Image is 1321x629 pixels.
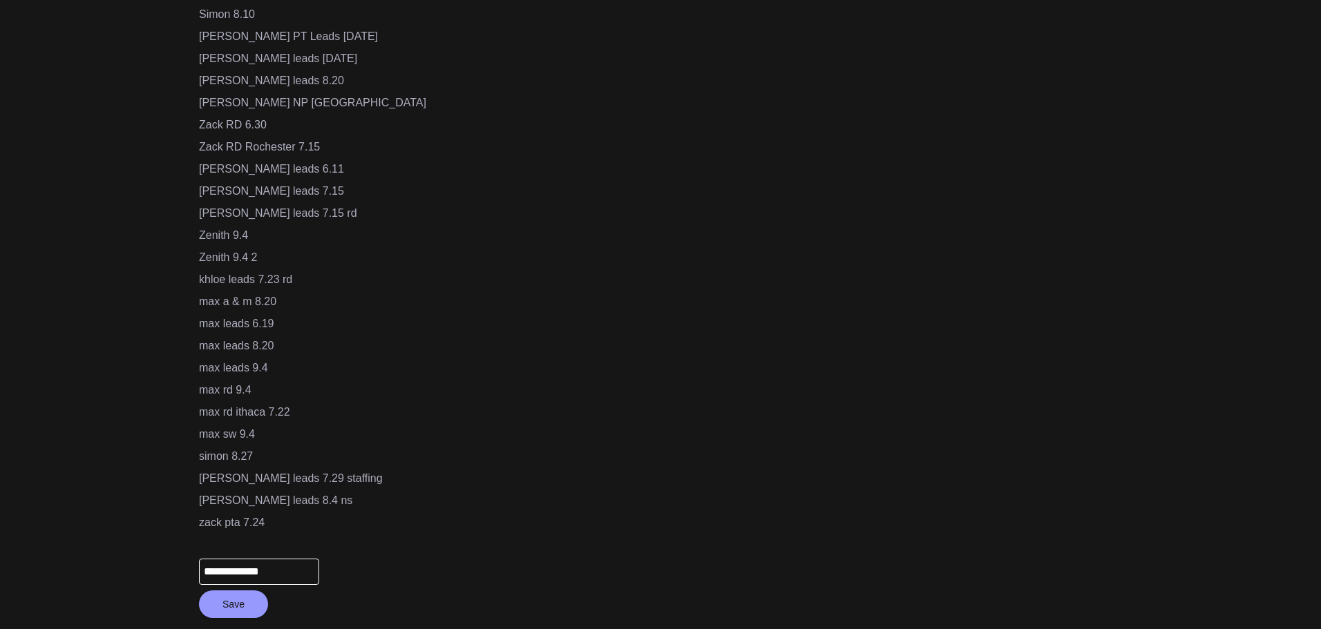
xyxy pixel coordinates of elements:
[199,161,426,177] div: [PERSON_NAME] leads 6.11
[199,249,426,266] div: Zenith 9.4 2
[199,50,426,67] div: [PERSON_NAME] leads [DATE]
[199,338,426,354] div: max leads 8.20
[199,404,426,420] div: max rd ithaca 7.22
[199,470,426,487] div: [PERSON_NAME] leads 7.29 staffing
[199,72,426,89] div: [PERSON_NAME] leads 8.20
[199,382,426,398] div: max rd 9.4
[199,205,426,222] div: [PERSON_NAME] leads 7.15 rd
[199,139,426,155] div: Zack RD Rochester 7.15
[199,293,426,310] div: max a & m 8.20
[199,360,426,376] div: max leads 9.4
[199,514,426,531] div: zack pta 7.24
[199,590,268,618] button: Save
[199,183,426,200] div: [PERSON_NAME] leads 7.15
[199,271,426,288] div: khloe leads 7.23 rd
[199,492,426,509] div: [PERSON_NAME] leads 8.4 ns
[199,6,426,23] div: Simon 8.10
[199,426,426,443] div: max sw 9.4
[199,28,426,45] div: [PERSON_NAME] PT Leads [DATE]
[199,316,426,332] div: max leads 6.19
[199,95,426,111] div: [PERSON_NAME] NP [GEOGRAPHIC_DATA]
[199,227,426,244] div: Zenith 9.4
[199,117,426,133] div: Zack RD 6.30
[199,448,426,465] div: simon 8.27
